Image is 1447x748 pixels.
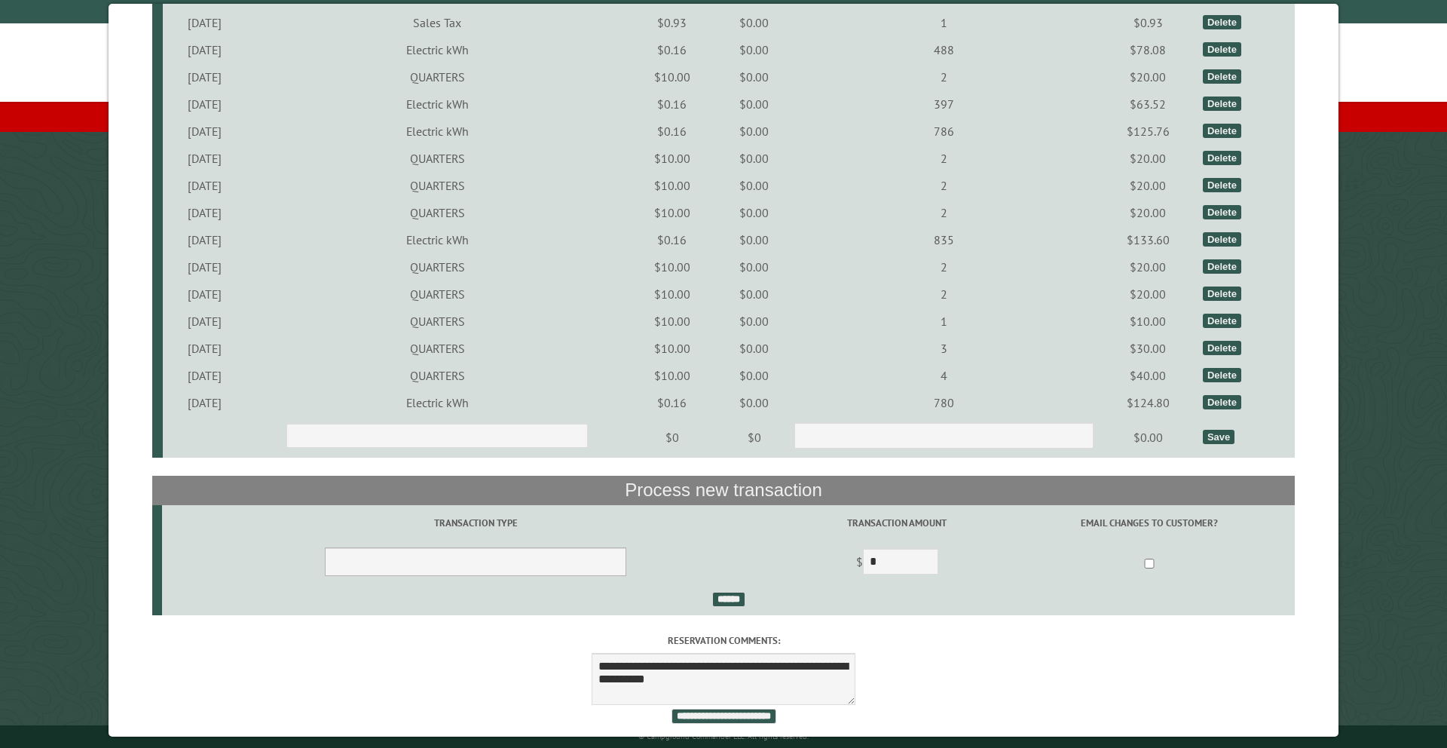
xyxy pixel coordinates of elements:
div: Delete [1203,15,1241,29]
td: $0.00 [717,63,791,90]
td: $10.00 [627,63,717,90]
td: [DATE] [163,145,247,172]
td: [DATE] [163,253,247,280]
td: [DATE] [163,362,247,389]
td: $0.00 [717,36,791,63]
td: $20.00 [1096,253,1201,280]
td: [DATE] [163,90,247,118]
td: QUARTERS [247,362,627,389]
td: $20.00 [1096,145,1201,172]
div: Delete [1203,395,1241,409]
td: 2 [791,253,1096,280]
td: $124.80 [1096,389,1201,416]
td: $0.00 [717,253,791,280]
div: Delete [1203,178,1241,192]
td: Electric kWh [247,389,627,416]
div: Delete [1203,287,1241,301]
td: $0.00 [717,118,791,145]
td: 780 [791,389,1096,416]
td: $10.00 [627,362,717,389]
td: $63.52 [1096,90,1201,118]
div: Delete [1203,232,1241,247]
td: 2 [791,280,1096,308]
td: $0.00 [717,145,791,172]
label: Transaction Amount [792,516,1001,530]
td: QUARTERS [247,172,627,199]
td: 786 [791,118,1096,145]
td: [DATE] [163,9,247,36]
td: 2 [791,172,1096,199]
td: $0.16 [627,118,717,145]
td: $10.00 [1096,308,1201,335]
td: [DATE] [163,118,247,145]
td: $10.00 [627,145,717,172]
td: $0.00 [717,9,791,36]
div: Delete [1203,314,1241,328]
td: $20.00 [1096,280,1201,308]
td: [DATE] [163,172,247,199]
td: [DATE] [163,63,247,90]
td: $0 [627,416,717,458]
div: Delete [1203,69,1241,84]
th: Process new transaction [152,476,1296,504]
td: $133.60 [1096,226,1201,253]
td: $0.00 [717,199,791,226]
td: 1 [791,9,1096,36]
td: $20.00 [1096,199,1201,226]
td: [DATE] [163,308,247,335]
td: $0.00 [717,90,791,118]
td: $0.00 [717,226,791,253]
td: [DATE] [163,389,247,416]
td: $125.76 [1096,118,1201,145]
label: Email changes to customer? [1006,516,1293,530]
td: [DATE] [163,280,247,308]
td: $10.00 [627,199,717,226]
td: 835 [791,226,1096,253]
td: $0.16 [627,36,717,63]
div: Delete [1203,97,1241,111]
div: Delete [1203,124,1241,138]
td: $10.00 [627,253,717,280]
td: 3 [791,335,1096,362]
td: [DATE] [163,335,247,362]
td: $0.93 [1096,9,1201,36]
div: Save [1203,430,1234,444]
td: Electric kWh [247,36,627,63]
td: $ [790,541,1004,586]
td: Electric kWh [247,226,627,253]
td: $0 [717,416,791,458]
td: 2 [791,145,1096,172]
td: $40.00 [1096,362,1201,389]
td: 488 [791,36,1096,63]
div: Delete [1203,368,1241,382]
div: Delete [1203,205,1241,219]
td: $0.00 [1096,416,1201,458]
td: Electric kWh [247,90,627,118]
td: $10.00 [627,280,717,308]
div: Delete [1203,259,1241,274]
td: [DATE] [163,226,247,253]
td: QUARTERS [247,308,627,335]
td: $30.00 [1096,335,1201,362]
td: $20.00 [1096,63,1201,90]
td: QUARTERS [247,145,627,172]
td: $0.00 [717,172,791,199]
td: 1 [791,308,1096,335]
td: $0.00 [717,389,791,416]
td: QUARTERS [247,253,627,280]
td: $0.00 [717,280,791,308]
td: $0.16 [627,90,717,118]
td: Sales Tax [247,9,627,36]
td: $0.93 [627,9,717,36]
label: Transaction Type [164,516,788,530]
td: $78.08 [1096,36,1201,63]
td: Electric kWh [247,118,627,145]
td: $10.00 [627,172,717,199]
td: [DATE] [163,36,247,63]
td: 4 [791,362,1096,389]
td: $0.16 [627,226,717,253]
small: © Campground Commander LLC. All rights reserved. [638,731,809,741]
div: Delete [1203,151,1241,165]
td: [DATE] [163,199,247,226]
td: $0.00 [717,308,791,335]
